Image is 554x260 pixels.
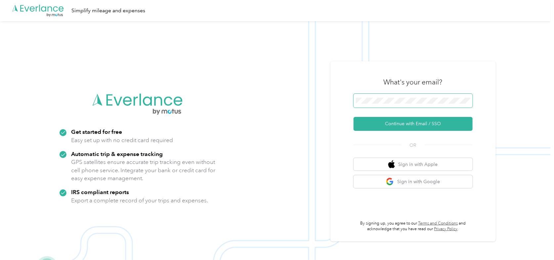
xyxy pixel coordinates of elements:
button: apple logoSign in with Apple [354,158,473,171]
strong: Automatic trip & expense tracking [71,150,163,157]
div: Simplify mileage and expenses [71,7,145,15]
p: Export a complete record of your trips and expenses. [71,196,208,205]
strong: IRS compliant reports [71,188,129,195]
p: GPS satellites ensure accurate trip tracking even without cell phone service. Integrate your bank... [71,158,216,182]
span: OR [402,142,425,149]
iframe: Everlance-gr Chat Button Frame [517,223,554,260]
strong: Get started for free [71,128,122,135]
img: apple logo [388,160,395,169]
a: Privacy Policy [434,227,458,232]
a: Terms and Conditions [418,221,458,226]
img: google logo [386,178,394,186]
h3: What's your email? [384,78,443,87]
p: By signing up, you agree to our and acknowledge that you have read our . [354,221,473,232]
button: google logoSign in with Google [354,175,473,188]
p: Easy set up with no credit card required [71,136,173,144]
button: Continue with Email / SSO [354,117,473,131]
